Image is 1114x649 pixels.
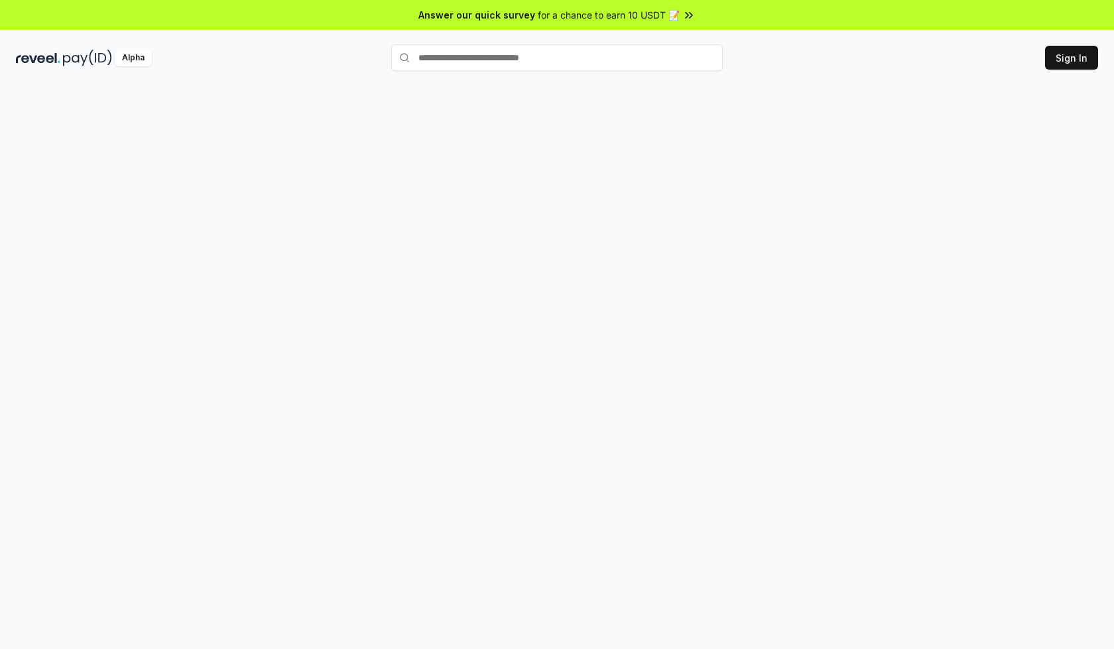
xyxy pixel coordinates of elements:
[115,50,152,66] div: Alpha
[63,50,112,66] img: pay_id
[538,8,680,22] span: for a chance to earn 10 USDT 📝
[1045,46,1098,70] button: Sign In
[16,50,60,66] img: reveel_dark
[418,8,535,22] span: Answer our quick survey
